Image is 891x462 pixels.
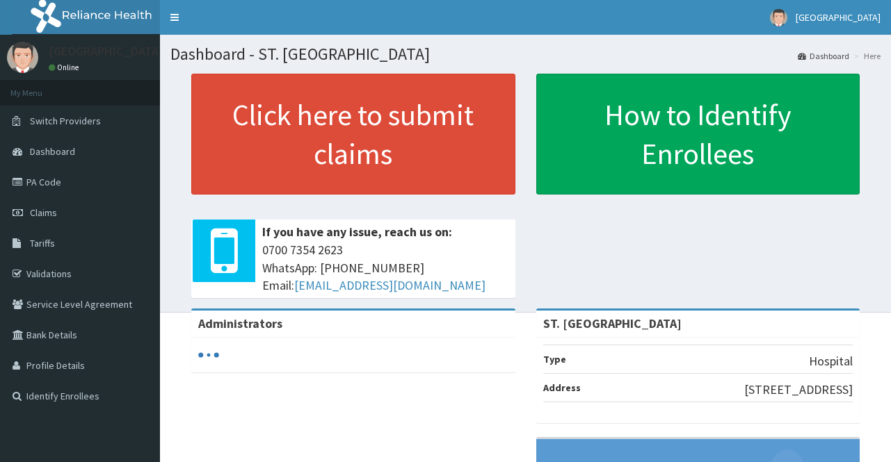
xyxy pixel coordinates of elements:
b: Address [543,381,581,394]
a: [EMAIL_ADDRESS][DOMAIN_NAME] [294,277,485,293]
b: Type [543,353,566,365]
a: How to Identify Enrollees [536,74,860,195]
svg: audio-loading [198,345,219,365]
b: If you have any issue, reach us on: [262,224,452,240]
p: [STREET_ADDRESS] [744,381,853,399]
span: Tariffs [30,237,55,249]
span: Claims [30,206,57,219]
span: [GEOGRAPHIC_DATA] [796,11,881,24]
span: Dashboard [30,145,75,158]
a: Online [49,63,82,72]
b: Administrators [198,315,282,331]
li: Here [851,50,881,62]
h1: Dashboard - ST. [GEOGRAPHIC_DATA] [170,45,881,63]
img: User Image [7,42,38,73]
strong: ST. [GEOGRAPHIC_DATA] [543,315,682,331]
img: User Image [770,9,787,26]
p: [GEOGRAPHIC_DATA] [49,45,163,58]
a: Dashboard [798,50,849,62]
p: Hospital [809,352,853,370]
a: Click here to submit claims [191,74,515,195]
span: Switch Providers [30,115,101,127]
span: 0700 7354 2623 WhatsApp: [PHONE_NUMBER] Email: [262,241,508,295]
